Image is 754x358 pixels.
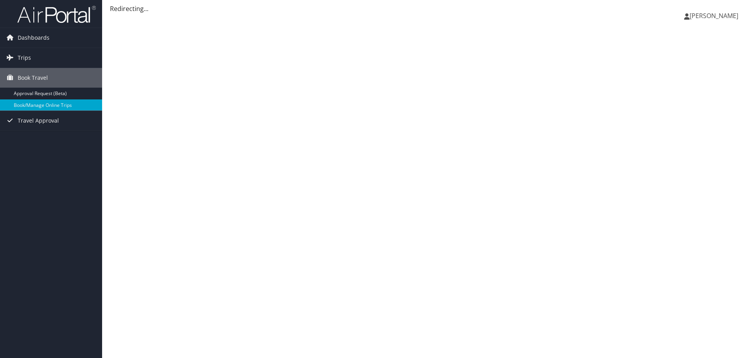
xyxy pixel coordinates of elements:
[690,11,738,20] span: [PERSON_NAME]
[684,4,746,28] a: [PERSON_NAME]
[17,5,96,24] img: airportal-logo.png
[110,4,746,13] div: Redirecting...
[18,68,48,88] span: Book Travel
[18,111,59,130] span: Travel Approval
[18,28,49,48] span: Dashboards
[18,48,31,68] span: Trips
